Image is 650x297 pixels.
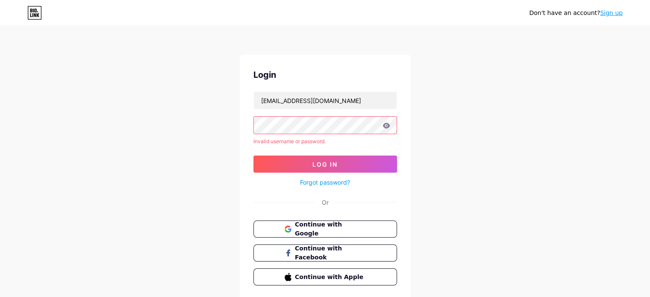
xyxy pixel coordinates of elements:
button: Log In [253,156,397,173]
button: Continue with Apple [253,268,397,285]
a: Forgot password? [300,178,350,187]
div: Don't have an account? [529,9,623,18]
div: Invalid username or password. [253,138,397,145]
div: Or [322,198,329,207]
input: Username [254,92,397,109]
button: Continue with Google [253,221,397,238]
span: Continue with Facebook [295,244,365,262]
button: Continue with Facebook [253,244,397,262]
div: Login [253,68,397,81]
span: Continue with Google [295,220,365,238]
a: Sign up [600,9,623,16]
span: Log In [312,161,338,168]
span: Continue with Apple [295,273,365,282]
